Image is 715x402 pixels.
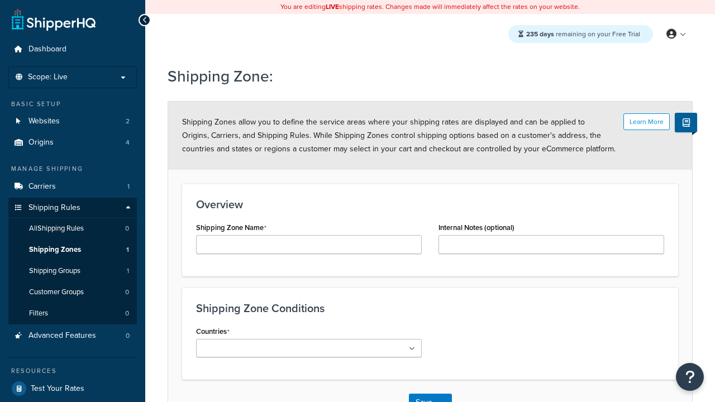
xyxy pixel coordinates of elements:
[8,99,137,109] div: Basic Setup
[8,303,137,324] a: Filters0
[125,224,129,233] span: 0
[196,198,664,210] h3: Overview
[28,182,56,192] span: Carriers
[8,261,137,281] li: Shipping Groups
[8,176,137,197] li: Carriers
[126,331,130,341] span: 0
[28,138,54,147] span: Origins
[8,218,137,239] a: AllShipping Rules0
[168,65,679,87] h1: Shipping Zone:
[8,240,137,260] li: Shipping Zones
[676,363,704,391] button: Open Resource Center
[126,138,130,147] span: 4
[29,266,80,276] span: Shipping Groups
[29,309,48,318] span: Filters
[8,39,137,60] a: Dashboard
[8,366,137,376] div: Resources
[8,164,137,174] div: Manage Shipping
[8,326,137,346] li: Advanced Features
[8,282,137,303] a: Customer Groups0
[8,198,137,325] li: Shipping Rules
[126,117,130,126] span: 2
[196,302,664,314] h3: Shipping Zone Conditions
[28,73,68,82] span: Scope: Live
[125,309,129,318] span: 0
[8,111,137,132] li: Websites
[182,116,616,155] span: Shipping Zones allow you to define the service areas where your shipping rates are displayed and ...
[127,182,130,192] span: 1
[8,379,137,399] a: Test Your Rates
[8,303,137,324] li: Filters
[8,282,137,303] li: Customer Groups
[28,45,66,54] span: Dashboard
[28,117,60,126] span: Websites
[623,113,670,130] button: Learn More
[326,2,339,12] b: LIVE
[28,331,96,341] span: Advanced Features
[8,198,137,218] a: Shipping Rules
[29,224,84,233] span: All Shipping Rules
[29,288,84,297] span: Customer Groups
[126,245,129,255] span: 1
[675,113,697,132] button: Show Help Docs
[526,29,640,39] span: remaining on your Free Trial
[196,327,230,336] label: Countries
[438,223,514,232] label: Internal Notes (optional)
[28,203,80,213] span: Shipping Rules
[8,132,137,153] li: Origins
[526,29,554,39] strong: 235 days
[29,245,81,255] span: Shipping Zones
[8,240,137,260] a: Shipping Zones1
[8,176,137,197] a: Carriers1
[31,384,84,394] span: Test Your Rates
[125,288,129,297] span: 0
[8,132,137,153] a: Origins4
[8,261,137,281] a: Shipping Groups1
[196,223,266,232] label: Shipping Zone Name
[8,111,137,132] a: Websites2
[8,326,137,346] a: Advanced Features0
[127,266,129,276] span: 1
